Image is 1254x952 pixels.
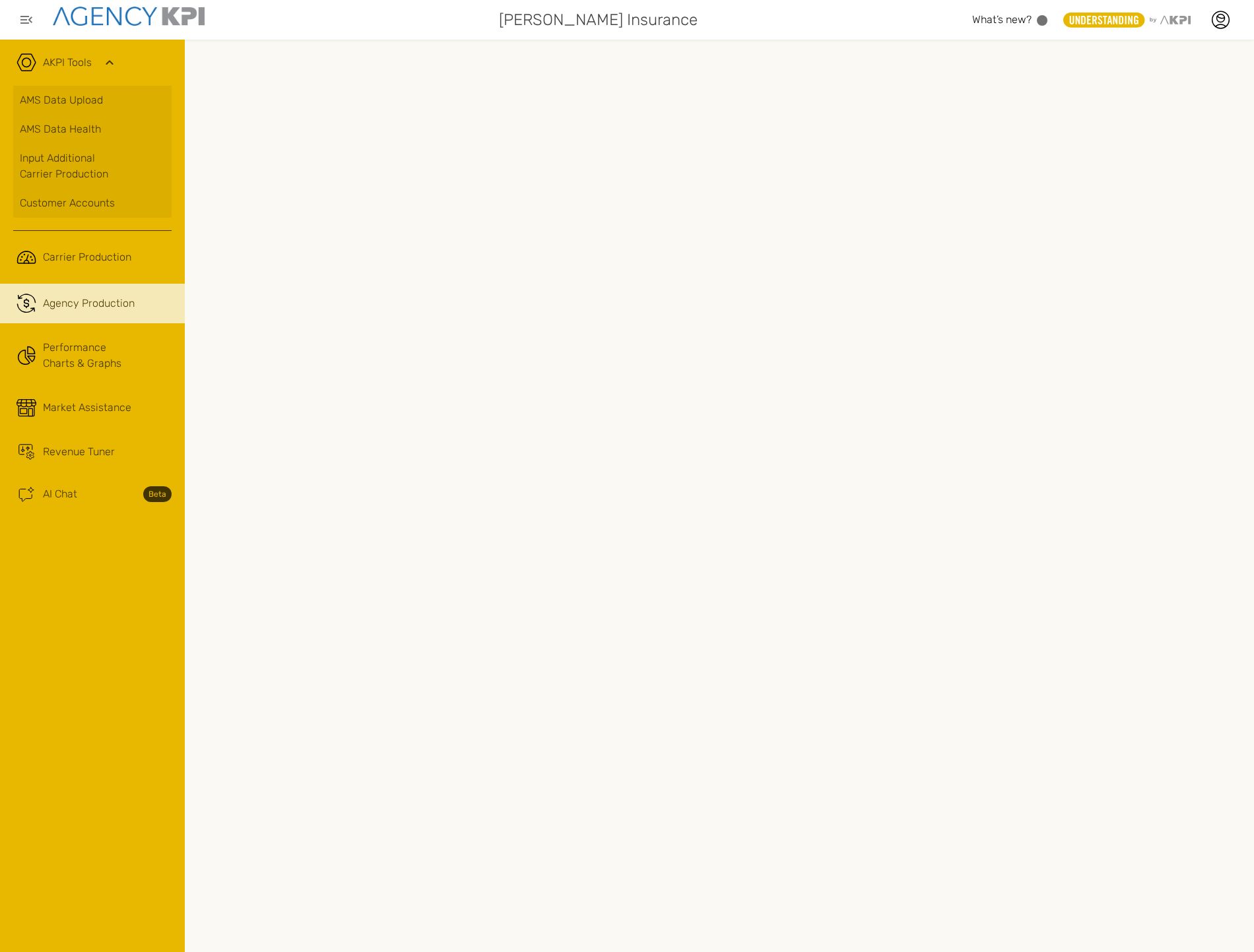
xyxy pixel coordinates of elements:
span: Revenue Tuner [43,444,115,460]
span: Market Assistance [43,400,131,416]
span: [PERSON_NAME] Insurance [499,8,698,32]
div: Customer Accounts [20,195,165,211]
a: Input AdditionalCarrier Production [13,144,172,189]
img: agencykpi-logo-550x69-2d9e3fa8.png [53,7,205,26]
span: AI Chat [43,486,77,502]
a: AMS Data Health [13,115,172,144]
a: Customer Accounts [13,189,172,218]
span: Agency Production [43,296,135,311]
a: AMS Data Upload [13,86,172,115]
span: Carrier Production [43,249,131,265]
a: AKPI Tools [43,55,92,71]
span: What’s new? [972,13,1032,26]
span: AMS Data Health [20,121,101,137]
strong: Beta [143,486,172,502]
